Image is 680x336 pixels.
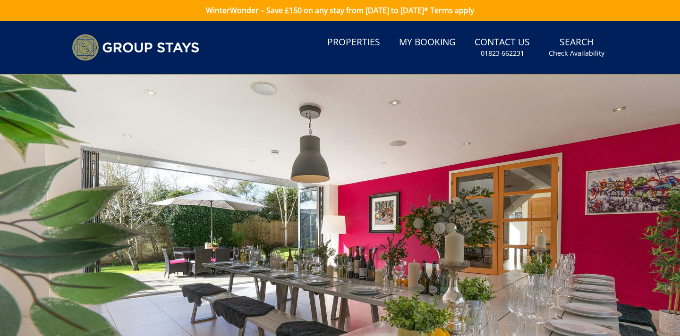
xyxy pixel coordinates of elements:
a: Contact Us01823 662231 [471,32,534,63]
img: Group Stays [72,34,199,61]
small: 01823 662231 [481,49,524,58]
a: SearchCheck Availability [545,32,608,63]
a: Properties [323,32,384,53]
a: My Booking [395,32,459,53]
small: Check Availability [549,49,604,58]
